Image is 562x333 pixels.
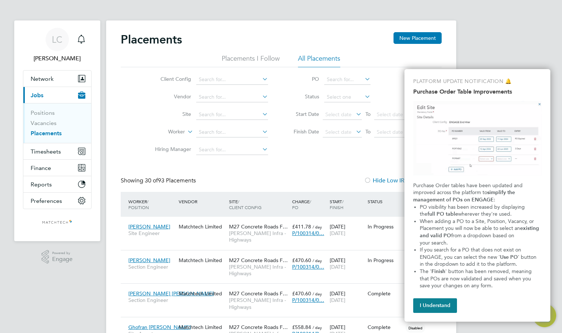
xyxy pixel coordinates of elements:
input: Search for... [324,75,371,85]
span: PO visibility has been increased by displaying the [420,204,526,217]
img: Purchase Order Table Improvements [413,101,542,175]
span: / day [313,224,322,230]
span: from a dropdown based on your search. [420,232,533,246]
label: Finish Date [286,128,319,135]
div: Complete [368,290,402,297]
span: £411.78 [292,223,311,230]
li: Placements I Follow [222,54,280,67]
span: Purchase Order tables have been updated and improved across the platform to [413,182,524,196]
span: M27 Concrete Roads F… [229,290,288,297]
strong: existing and valid PO [420,225,540,239]
span: Louis Crosbie [23,54,92,63]
label: Hide Low IR35 Risks [364,177,426,184]
label: Site [149,111,191,117]
nav: Main navigation [14,20,100,241]
span: [PERSON_NAME] Infra - Highways [229,297,288,310]
span: [DATE] [330,297,345,303]
span: / Finish [330,198,344,210]
span: / day [313,325,322,330]
h2: Placements [121,32,182,47]
span: [DATE] [330,230,345,236]
span: Preferences [31,197,62,204]
label: PO [286,76,319,82]
strong: full PO table [427,211,458,217]
span: M27 Concrete Roads F… [229,223,288,230]
span: M27 Concrete Roads F… [229,324,288,330]
span: Ghofran [PERSON_NAME] [128,324,191,330]
div: Worker [127,195,177,214]
span: Engage [52,256,73,262]
label: Worker [143,128,185,136]
label: Hiring Manager [149,146,191,152]
div: IR35 Risk [404,195,429,208]
strong: Finish [431,268,445,275]
div: Site [227,195,290,214]
span: 93 Placements [145,177,196,184]
span: ' button in the dropdown to add it to the platform. [420,254,538,268]
input: Search for... [196,145,268,155]
span: / PO [292,198,311,210]
label: Status [286,93,319,100]
div: In Progress [368,223,402,230]
span: [PERSON_NAME] [128,257,170,264]
div: Matchtech Limited [177,287,227,300]
a: Go to home page [23,216,92,228]
span: £558.84 [292,324,311,330]
div: Status [366,195,404,208]
span: [PERSON_NAME] [128,223,170,230]
span: [PERSON_NAME] Infra - Highways [229,264,288,277]
span: / day [313,291,322,296]
a: Go to account details [23,28,92,63]
img: matchtech-logo-retina.png [42,216,72,228]
span: [DATE] [330,264,345,270]
span: Reports [31,181,52,188]
div: Matchtech Limited [177,220,227,234]
span: / day [313,258,322,263]
span: 30 of [145,177,158,184]
strong: Use PO [500,254,518,260]
span: Section Engineer [128,297,175,303]
strong: simplify the management of POs on ENGAGE [413,189,516,203]
span: [PERSON_NAME] [PERSON_NAME] [128,290,214,297]
span: Timesheets [31,148,61,155]
span: When adding a PO to a Site, Position, Vacancy, or Placement you will now be able to select an [420,218,535,232]
span: Powered by [52,250,73,256]
div: Start [328,195,366,214]
label: Start Date [286,111,319,117]
label: Vendor [149,93,191,100]
div: Showing [121,177,197,185]
span: If you search for a PO that does not exist on ENGAGE, you can select the new ' [420,247,523,260]
a: Placements [31,130,62,137]
a: Vacancies [31,120,57,126]
p: PLATFORM UPDATE NOTIFICATION 🔔 [413,78,542,85]
span: M27 Concrete Roads F… [229,257,288,264]
span: Site Engineer [128,230,175,236]
span: wherever they're used. [458,211,512,217]
span: To [363,127,373,136]
span: [PERSON_NAME] Infra - Highways [229,230,288,243]
span: Select date [325,111,352,118]
div: Matchtech Limited [177,253,227,267]
div: Charge [290,195,328,214]
span: Section Engineer [128,264,175,270]
div: Purchase Order Table Improvements [404,69,550,322]
h2: Purchase Order Table Improvements [413,88,542,95]
a: Positions [31,109,55,116]
span: Select date [377,111,403,118]
input: Select one [324,92,371,102]
label: Client Config [149,76,191,82]
span: Select date [325,129,352,135]
input: Search for... [196,127,268,137]
span: To [363,109,373,119]
input: Search for... [196,110,268,120]
span: The ' [420,268,431,275]
button: I Understand [413,298,457,313]
span: Finance [31,164,51,171]
span: LC [52,35,62,44]
span: £470.60 [292,257,311,264]
span: P/100314/0… [292,264,324,270]
span: Jobs [31,92,43,99]
span: £470.60 [292,290,311,297]
span: Disabled [406,323,425,333]
span: ' button has been removed, meaning that POs are now validated and saved when you save your change... [420,268,533,289]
